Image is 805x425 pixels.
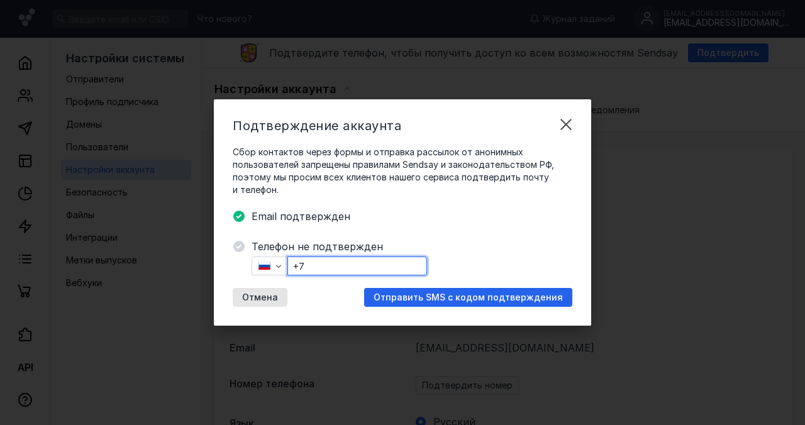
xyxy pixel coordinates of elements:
[242,292,278,303] span: Отмена
[233,146,572,196] span: Сбор контактов через формы и отправка рассылок от анонимных пользователей запрещены правилами Sen...
[374,292,563,303] span: Отправить SMS с кодом подтверждения
[364,288,572,307] button: Отправить SMS с кодом подтверждения
[233,118,401,133] span: Подтверждение аккаунта
[252,239,572,254] span: Телефон не подтвержден
[233,288,287,307] button: Отмена
[252,209,572,224] span: Email подтвержден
